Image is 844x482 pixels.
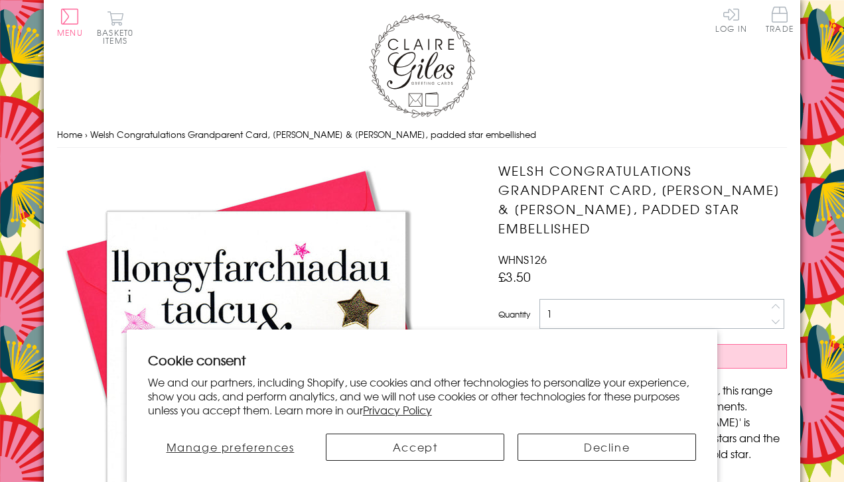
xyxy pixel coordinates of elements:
[148,434,313,461] button: Manage preferences
[103,27,133,46] span: 0 items
[57,121,787,149] nav: breadcrumbs
[148,351,696,369] h2: Cookie consent
[57,128,82,141] a: Home
[766,7,794,35] a: Trade
[85,128,88,141] span: ›
[766,7,794,32] span: Trade
[326,434,504,461] button: Accept
[167,439,295,455] span: Manage preferences
[90,128,536,141] span: Welsh Congratulations Grandparent Card, [PERSON_NAME] & [PERSON_NAME], padded star embellished
[498,161,787,237] h1: Welsh Congratulations Grandparent Card, [PERSON_NAME] & [PERSON_NAME], padded star embellished
[148,375,696,416] p: We and our partners, including Shopify, use cookies and other technologies to personalize your ex...
[57,27,83,38] span: Menu
[498,251,547,267] span: WHNS126
[363,402,432,418] a: Privacy Policy
[518,434,696,461] button: Decline
[498,308,530,320] label: Quantity
[97,11,133,44] button: Basket0 items
[57,9,83,36] button: Menu
[715,7,747,32] a: Log In
[498,267,531,286] span: £3.50
[369,13,475,118] img: Claire Giles Greetings Cards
